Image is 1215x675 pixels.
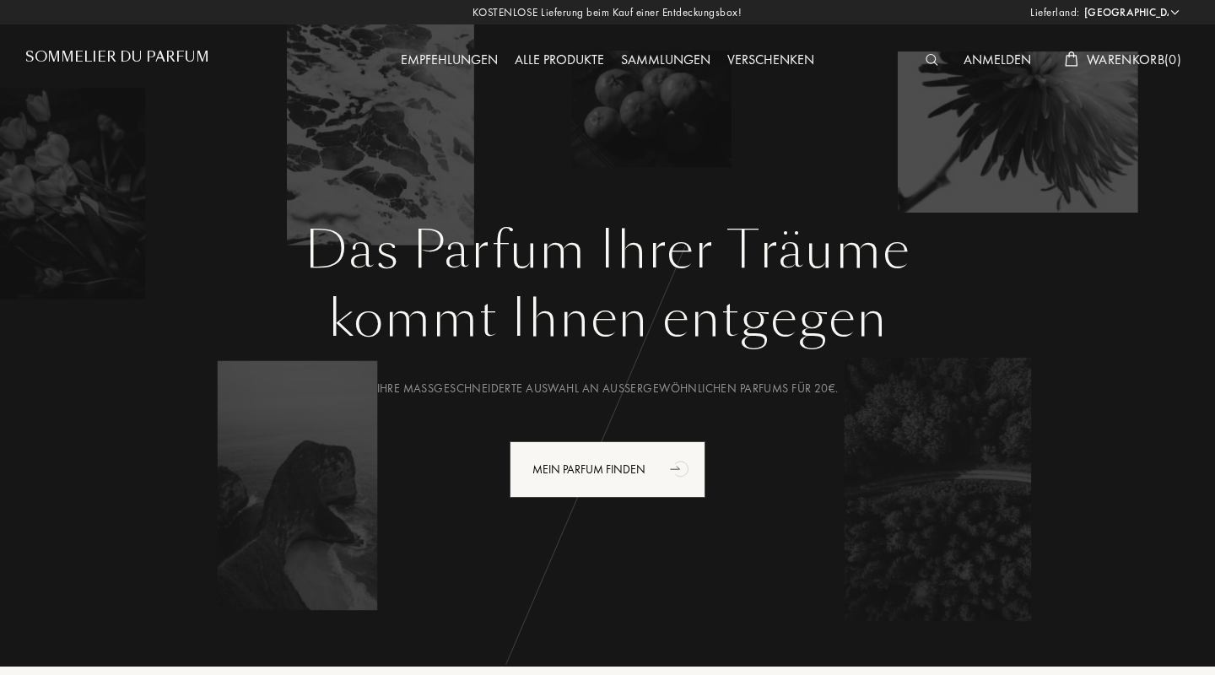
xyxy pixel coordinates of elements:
img: cart_white.svg [1065,51,1078,67]
a: Anmelden [955,51,1039,68]
div: Alle Produkte [506,50,613,72]
a: Mein Parfum findenanimation [497,441,718,498]
span: Warenkorb ( 0 ) [1087,51,1181,68]
div: Ihre maßgeschneiderte Auswahl an außergewöhnlichen Parfums für 20€. [38,380,1177,397]
a: Empfehlungen [392,51,506,68]
div: Sammlungen [613,50,719,72]
div: Mein Parfum finden [510,441,705,498]
div: Empfehlungen [392,50,506,72]
div: animation [664,451,698,485]
div: Anmelden [955,50,1039,72]
h1: Sommelier du Parfum [25,49,209,65]
a: Verschenken [719,51,823,68]
a: Sammlungen [613,51,719,68]
div: Verschenken [719,50,823,72]
img: search_icn_white.svg [926,54,938,66]
span: Lieferland: [1030,4,1080,21]
div: kommt Ihnen entgegen [38,281,1177,357]
a: Alle Produkte [506,51,613,68]
a: Sommelier du Parfum [25,49,209,72]
h1: Das Parfum Ihrer Träume [38,220,1177,281]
